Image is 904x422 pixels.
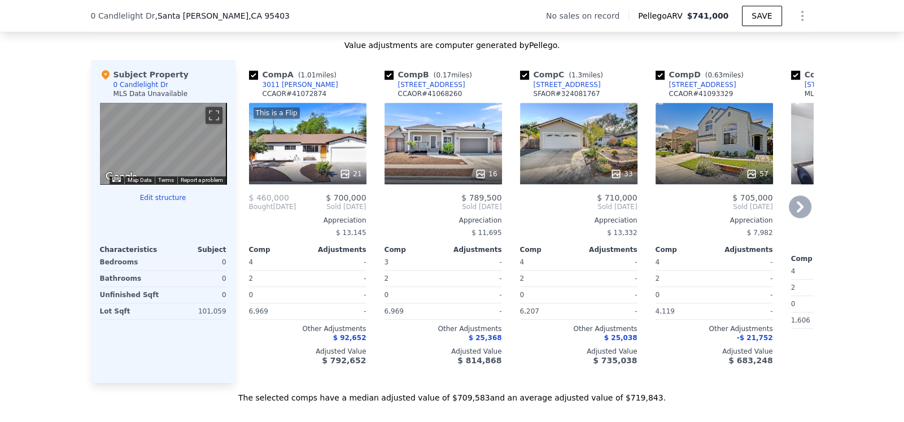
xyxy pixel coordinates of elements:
div: This is a Flip [254,107,300,119]
div: Bathrooms [100,271,161,286]
div: Appreciation [656,216,773,225]
span: 4 [520,258,525,266]
span: ( miles) [564,71,607,79]
span: Pellego ARV [638,10,687,21]
div: Comp D [656,69,748,80]
button: SAVE [742,6,781,26]
span: $ 25,368 [469,334,502,342]
button: Toggle fullscreen view [206,107,222,124]
span: $ 11,695 [471,229,501,237]
a: Report a problem [181,177,223,183]
div: 0 [165,271,226,286]
div: Subject Property [100,69,189,80]
a: [STREET_ADDRESS] [520,80,601,89]
div: [DATE] [249,202,296,211]
div: Characteristics [100,245,163,254]
div: Adjustments [579,245,637,254]
div: Lot Sqft [100,303,161,319]
div: CCAOR # 41093329 [669,89,733,98]
button: Edit structure [100,193,226,202]
span: 1,606 [791,316,810,324]
a: Terms [158,177,174,183]
div: [STREET_ADDRESS] [534,80,601,89]
span: $ 7,982 [747,229,773,237]
div: Comp E [791,69,879,80]
span: $ 735,038 [593,356,637,365]
span: $ 814,868 [457,356,501,365]
div: The selected comps have a median adjusted value of $709,583 and an average adjusted value of $719... [91,383,814,403]
div: - [581,287,637,303]
div: 2 [385,271,441,286]
a: [STREET_ADDRESS] [385,80,465,89]
div: - [446,287,502,303]
div: No sales on record [546,10,628,21]
span: $ 460,000 [249,193,289,202]
span: Sold [DATE] [656,202,773,211]
div: 21 [339,168,361,180]
span: $ 789,500 [461,193,501,202]
div: Adjustments [308,245,366,254]
div: - [717,303,773,319]
span: Sold [DATE] [520,202,637,211]
div: 2 [791,280,848,295]
a: Open this area in Google Maps (opens a new window) [103,169,140,184]
div: - [717,287,773,303]
div: 2 [249,271,305,286]
div: 0 [165,254,226,270]
span: 6,969 [385,307,404,315]
div: CCAOR # 41072874 [263,89,327,98]
span: Sold [DATE] [385,202,502,211]
div: MLS Data Unavailable [113,89,188,98]
span: , Santa [PERSON_NAME] [155,10,290,21]
div: - [717,271,773,286]
div: Comp [520,245,579,254]
span: $ 792,652 [322,356,366,365]
div: Other Adjustments [656,324,773,333]
span: 4 [791,267,796,275]
div: 2 [520,271,577,286]
div: Map [100,103,226,184]
div: 0 Candlelight Dr [113,80,169,89]
div: Adjustments [443,245,502,254]
span: $ 710,000 [597,193,637,202]
div: 57 [746,168,768,180]
span: Bought [249,202,273,211]
span: 4,119 [656,307,675,315]
div: Appreciation [520,216,637,225]
div: Other Adjustments [385,324,502,333]
span: $ 683,248 [728,356,772,365]
span: 0 [385,291,389,299]
span: $ 13,332 [607,229,637,237]
div: - [310,303,366,319]
div: - [446,303,502,319]
span: 0.17 [436,71,451,79]
span: 1.01 [301,71,316,79]
div: Adjusted Value [385,347,502,356]
div: Comp A [249,69,341,80]
span: 4 [249,258,254,266]
span: 0 [791,300,796,308]
button: Show Options [791,5,814,27]
a: [STREET_ADDRESS] [791,80,872,89]
div: - [310,271,366,286]
div: Comp [656,245,714,254]
a: 3011 [PERSON_NAME] [249,80,338,89]
div: Appreciation [249,216,366,225]
span: 0 [656,291,660,299]
div: Adjusted Value [249,347,366,356]
span: 0 [249,291,254,299]
div: Other Adjustments [249,324,366,333]
div: Comp [385,245,443,254]
div: - [310,254,366,270]
div: - [581,303,637,319]
span: $ 705,000 [732,193,772,202]
div: Subject [163,245,226,254]
span: Sold [DATE] [296,202,366,211]
div: CCAOR # 41068260 [398,89,462,98]
div: Comp [791,254,850,263]
span: 3 [385,258,389,266]
div: Adjusted Value [520,347,637,356]
span: $ 92,652 [333,334,366,342]
span: $741,000 [687,11,729,20]
div: 2 [656,271,712,286]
